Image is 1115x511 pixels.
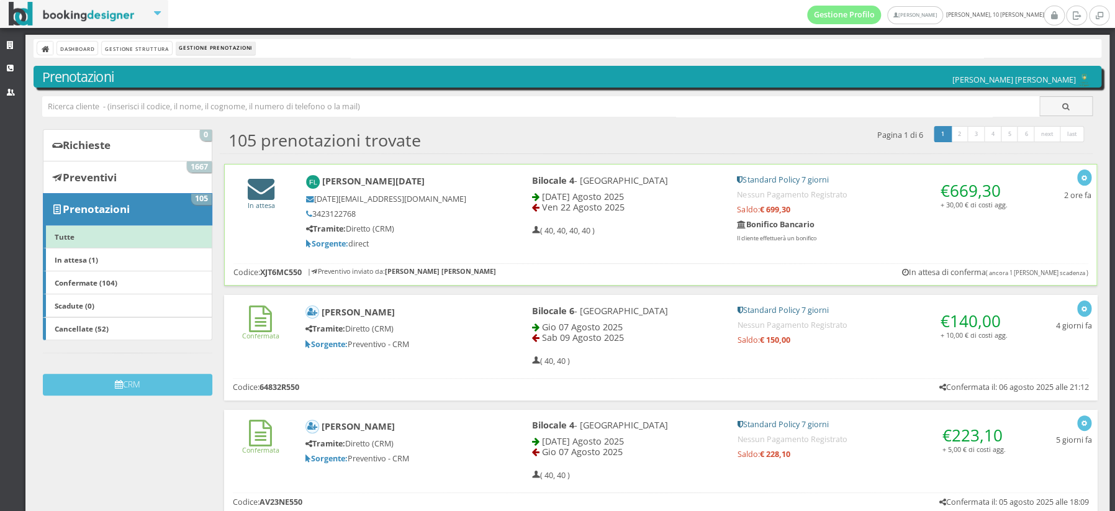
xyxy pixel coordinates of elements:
a: In attesa [248,191,275,210]
span: € [941,310,1001,332]
b: Sorgente: [306,238,348,249]
h5: Nessun Pagamento Registrato [737,435,1008,444]
a: 5 [1001,126,1019,142]
button: CRM [43,374,212,396]
small: + 30,00 € di costi agg. [940,200,1007,209]
a: 1 [934,126,952,142]
h5: Pagina 1 di 6 [877,130,923,140]
h5: In attesa di conferma [902,268,1088,277]
span: Ven 22 Agosto 2025 [542,201,625,213]
a: Prenotazioni 105 [43,193,212,225]
a: In attesa (1) [43,248,212,271]
span: € [942,424,1003,446]
b: [PERSON_NAME] [PERSON_NAME] [385,266,496,276]
strong: € 150,00 [759,335,790,345]
span: Gio 07 Agosto 2025 [542,446,623,458]
h5: Diretto (CRM) [305,439,490,448]
b: Tutte [55,232,74,242]
span: 105 [191,194,212,205]
a: 6 [1017,126,1035,142]
span: Sab 09 Agosto 2025 [542,332,624,343]
span: [PERSON_NAME], 10 [PERSON_NAME] [807,6,1044,24]
h5: 4 giorni fa [1055,321,1091,330]
a: 2 [950,126,968,142]
b: XJT6MC550 [260,267,302,278]
h5: Codice: [233,268,302,277]
h5: Codice: [233,382,299,392]
b: [PERSON_NAME][DATE] [322,175,425,187]
span: [DATE] Agosto 2025 [542,191,624,202]
a: Gestione Profilo [807,6,882,24]
a: next [1034,126,1061,142]
small: + 5,00 € di costi agg. [942,445,1006,454]
b: In attesa (1) [55,255,98,265]
a: Cancellate (52) [43,317,212,341]
h5: [PERSON_NAME] [PERSON_NAME] [952,74,1093,87]
h4: - [GEOGRAPHIC_DATA] [532,305,720,316]
h5: Saldo: [737,450,1008,459]
b: Richieste [63,138,111,152]
h4: - [GEOGRAPHIC_DATA] [532,175,720,186]
b: Tramite: [305,323,345,334]
b: Sorgente: [305,453,348,464]
span: 140,00 [950,310,1001,332]
h5: 2 ore fa [1063,191,1091,200]
small: + 10,00 € di costi agg. [941,330,1008,340]
h4: - [GEOGRAPHIC_DATA] [532,420,720,430]
h5: ( 40, 40 ) [532,471,570,480]
img: Francesco Lucia [306,175,320,189]
p: Il cliente effettuerà un bonifico [737,235,1007,243]
h5: Preventivo - CRM [305,340,490,349]
b: Cancellate (52) [55,323,109,333]
h5: Standard Policy 7 giorni [737,420,1008,429]
h5: Confermata il: 05 agosto 2025 alle 18:09 [939,497,1089,507]
b: Prenotazioni [63,202,130,216]
span: € [940,179,1000,202]
h5: Confermata il: 06 agosto 2025 alle 21:12 [939,382,1089,392]
input: Ricerca cliente - (inserisci il codice, il nome, il cognome, il numero di telefono o la mail) [42,96,1040,117]
h2: 105 prenotazioni trovate [228,130,421,150]
b: Tramite: [306,224,346,234]
h3: Prenotazioni [42,69,1093,85]
b: Sorgente: [305,339,348,350]
h5: Saldo: [737,335,1008,345]
h5: ( 40, 40, 40, 40 ) [532,226,595,235]
h5: Nessun Pagamento Registrato [737,190,1007,199]
strong: € 228,10 [759,449,790,459]
b: Scadute (0) [55,301,94,310]
h5: Diretto (CRM) [305,324,490,333]
b: Preventivi [63,170,117,184]
a: last [1060,126,1085,142]
a: Gestione Struttura [102,42,171,55]
a: 4 [984,126,1002,142]
h5: direct [306,239,490,248]
h5: 3423122768 [306,209,490,219]
b: AV23NE550 [260,497,302,507]
h5: Diretto (CRM) [306,224,490,233]
span: 1667 [187,161,212,173]
a: [PERSON_NAME] [887,6,942,24]
h5: Standard Policy 7 giorni [737,175,1007,184]
b: Bilocale 4 [532,174,574,186]
strong: € 699,30 [759,204,790,215]
b: 64832R550 [260,382,299,392]
h5: Nessun Pagamento Registrato [737,320,1008,330]
img: BookingDesigner.com [9,2,135,26]
h5: Preventivo - CRM [305,454,490,463]
a: Confermata [242,435,279,454]
a: Richieste 0 [43,129,212,161]
a: Tutte [43,225,212,248]
a: 3 [967,126,985,142]
h5: Saldo: [737,205,1007,214]
b: [PERSON_NAME] [322,305,395,317]
span: 669,30 [949,179,1000,202]
h5: Codice: [233,497,302,507]
span: [DATE] Agosto 2025 [542,435,624,447]
span: Gio 07 Agosto 2025 [542,321,623,333]
li: Gestione Prenotazioni [176,42,255,55]
h5: [DATE][EMAIL_ADDRESS][DOMAIN_NAME] [306,194,490,204]
h6: | Preventivo inviato da: [307,268,496,276]
h5: 5 giorni fa [1055,435,1091,445]
h5: ( 40, 40 ) [532,356,570,366]
b: [PERSON_NAME] [322,420,395,432]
